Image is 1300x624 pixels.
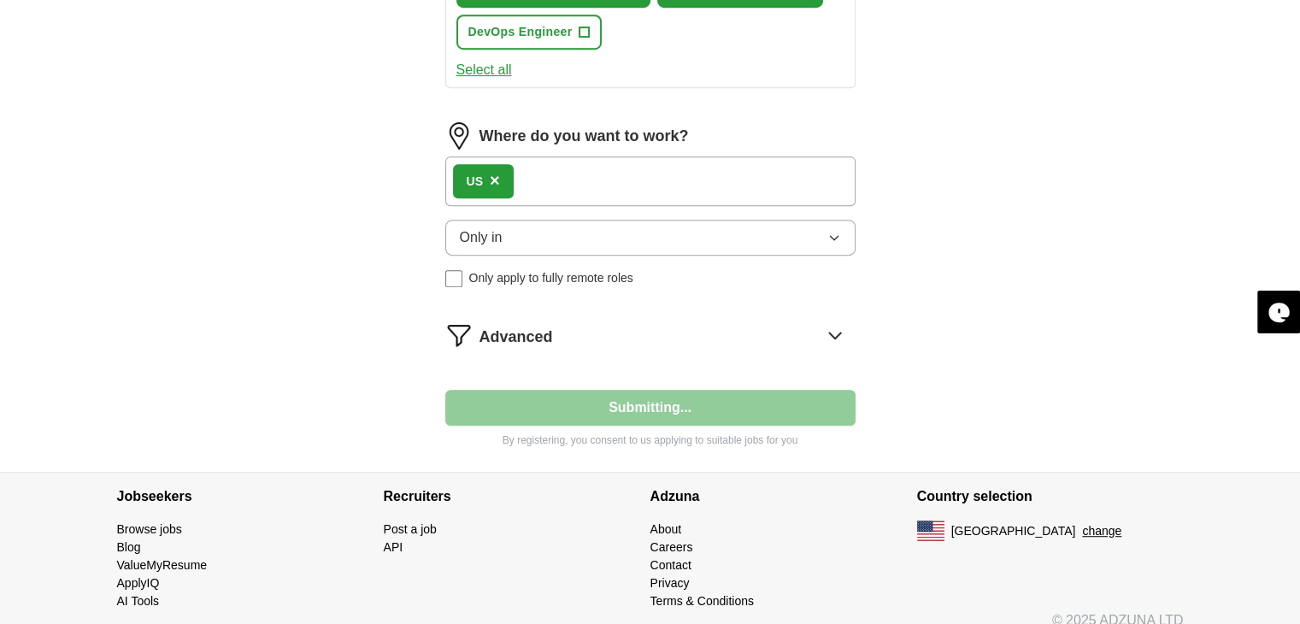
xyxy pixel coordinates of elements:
a: Privacy [650,576,690,590]
img: US flag [917,521,944,541]
a: Browse jobs [117,522,182,536]
span: × [490,171,500,190]
a: About [650,522,682,536]
span: DevOps Engineer [468,23,573,41]
button: Submitting... [445,390,856,426]
a: Blog [117,540,141,554]
a: ApplyIQ [117,576,160,590]
a: Terms & Conditions [650,594,754,608]
a: API [384,540,403,554]
a: AI Tools [117,594,160,608]
button: × [490,168,500,194]
div: US [467,173,483,191]
button: DevOps Engineer [456,15,603,50]
span: Only in [460,227,503,248]
a: ValueMyResume [117,558,208,572]
button: Only in [445,220,856,256]
a: Post a job [384,522,437,536]
button: change [1082,522,1121,540]
label: Where do you want to work? [479,125,689,148]
img: location.png [445,122,473,150]
input: Only apply to fully remote roles [445,270,462,287]
a: Careers [650,540,693,554]
span: [GEOGRAPHIC_DATA] [951,522,1076,540]
h4: Country selection [917,473,1184,521]
p: By registering, you consent to us applying to suitable jobs for you [445,433,856,448]
a: Contact [650,558,691,572]
img: filter [445,321,473,349]
span: Advanced [479,326,553,349]
button: Select all [456,60,512,80]
span: Only apply to fully remote roles [469,269,633,287]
